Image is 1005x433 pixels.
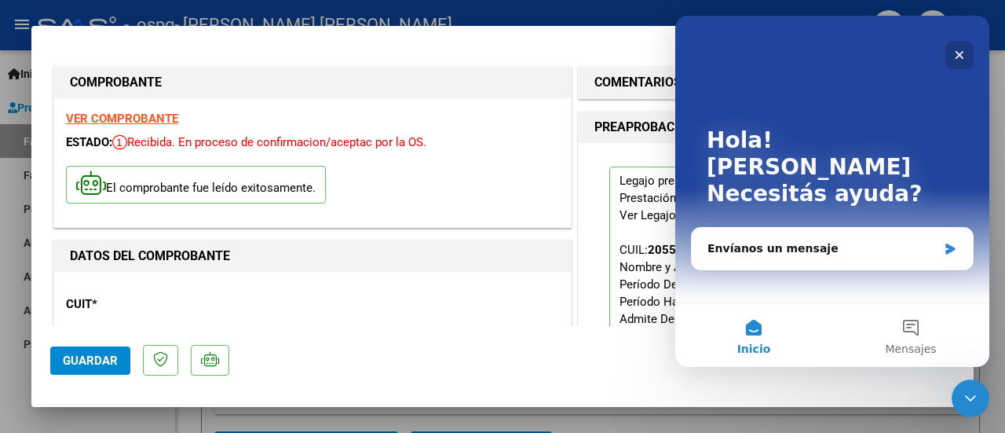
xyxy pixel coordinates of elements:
div: 20557616560 [648,241,725,259]
div: PREAPROBACIÓN PARA INTEGRACION [579,143,951,429]
span: Guardar [63,354,118,368]
mat-expansion-panel-header: COMENTARIOS [579,67,951,98]
span: ESTADO: [66,135,112,149]
h1: PREAPROBACIÓN PARA INTEGRACION [594,118,816,137]
p: El comprobante fue leído exitosamente. [66,166,326,204]
mat-expansion-panel-header: PREAPROBACIÓN PARA INTEGRACION [579,112,951,143]
strong: DATOS DEL COMPROBANTE [70,248,230,263]
span: Recibida. En proceso de confirmacion/aceptac por la OS. [112,135,426,149]
iframe: Intercom live chat [675,16,989,367]
h1: COMENTARIOS [594,73,682,92]
a: VER COMPROBANTE [66,112,178,126]
iframe: Intercom live chat [952,380,989,417]
p: Legajo preaprobado para Período de Prestación: [609,167,920,393]
strong: COMPROBANTE [70,75,162,90]
button: Guardar [50,347,130,375]
span: CUIL: Nombre y Apellido: Período Desde: Período Hasta: Admite Dependencia: [619,243,904,343]
div: Ver Legajo Asociado [619,207,729,224]
p: CUIT [66,295,214,314]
